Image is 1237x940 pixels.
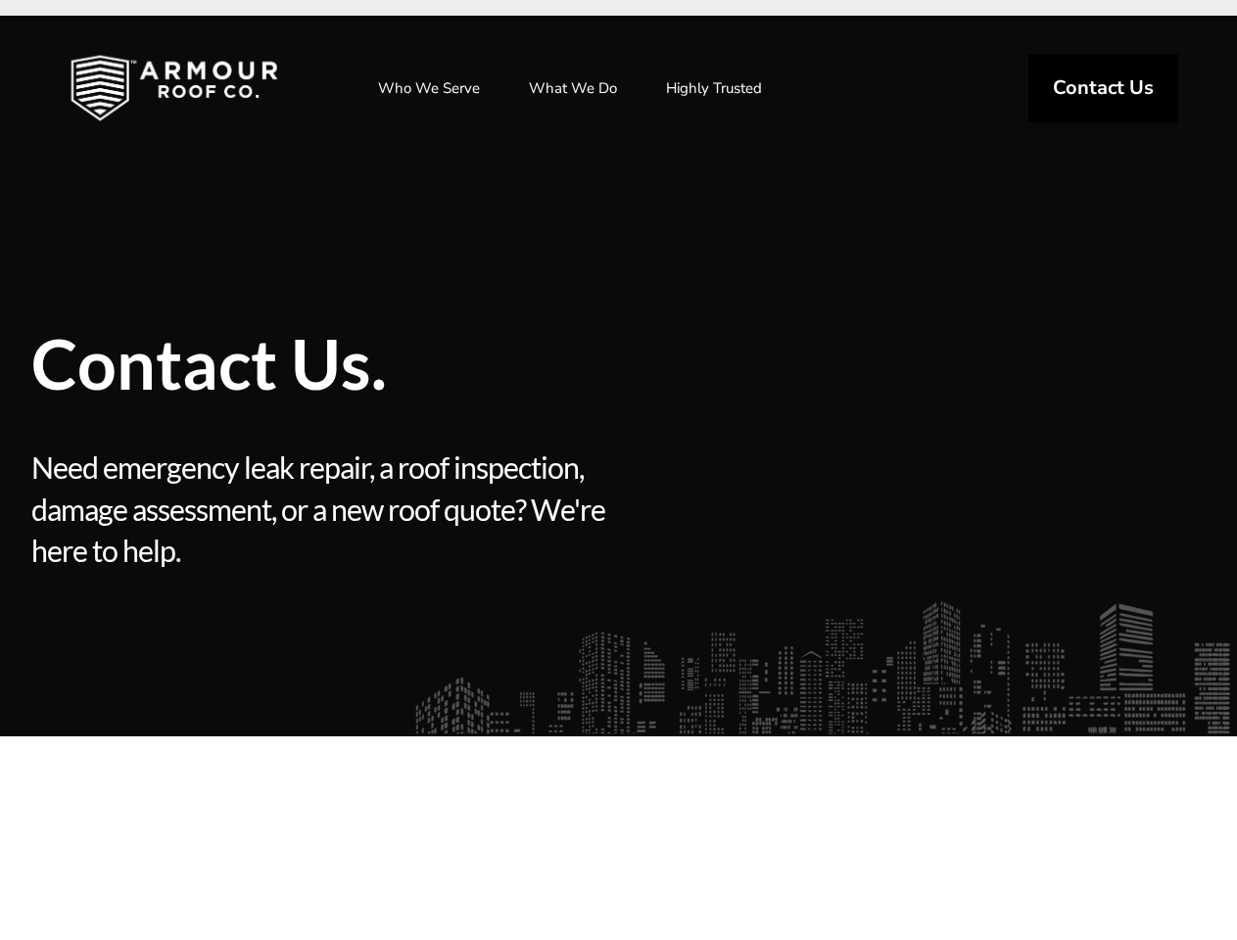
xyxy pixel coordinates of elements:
img: Industrial and Commercial Roofing Company | Armour Roof Co. [39,39,309,137]
span: Need emergency leak repair, a roof inspection, damage assessment, or a new roof quote? We're here... [31,446,612,572]
span: Contact Us. [31,329,903,398]
a: Contact Us [1028,54,1178,122]
a: What We Do [509,64,637,113]
a: Highly Trusted [646,64,782,113]
span: Contact Us [1053,78,1154,98]
a: Who We Serve [358,64,500,113]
